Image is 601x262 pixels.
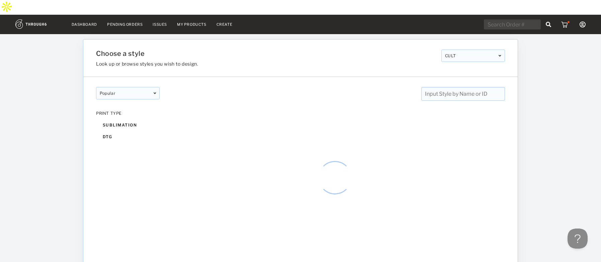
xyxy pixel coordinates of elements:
iframe: Toggle Customer Support [568,229,588,249]
a: Create [217,22,233,27]
div: CULT [441,50,505,62]
a: Pending Orders [107,22,143,27]
a: Issues [153,22,167,27]
input: Input Style by Name or ID [421,87,505,101]
div: dtg [96,131,160,143]
h1: Choose a style [96,50,436,58]
h3: Look up or browse styles you wish to design. [96,61,436,67]
input: Search Order # [484,19,541,29]
a: My Products [177,22,206,27]
div: sublimation [96,119,160,131]
a: Dashboard [72,22,97,27]
div: PRINT TYPE [96,111,160,116]
div: popular [96,87,160,99]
